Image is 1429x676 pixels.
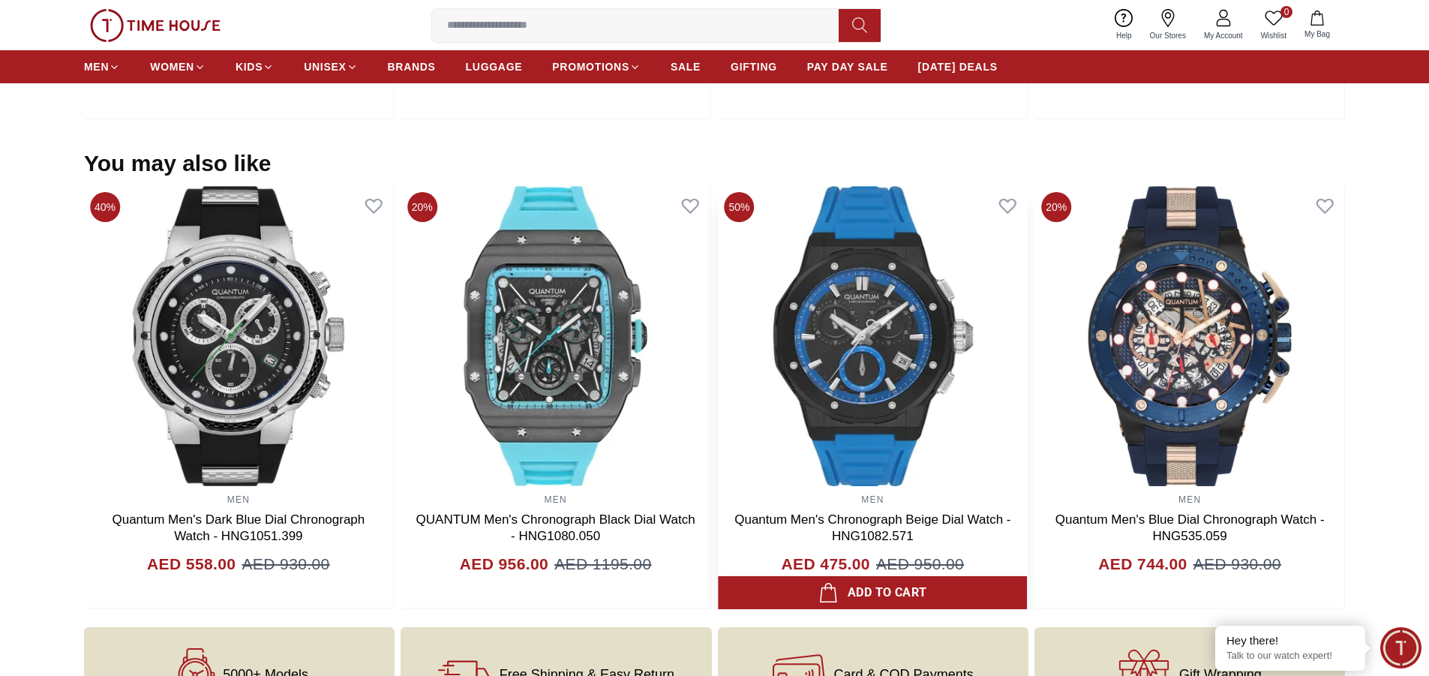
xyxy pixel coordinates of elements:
span: Help [1110,30,1138,41]
span: AED 930.00 [1193,552,1281,576]
img: Quantum Men's Dark Blue Dial Chronograph Watch - HNG1051.399 [84,186,393,486]
h4: AED 558.00 [147,552,236,576]
span: 0 [1280,6,1292,18]
a: WOMEN [150,53,206,80]
h4: AED 475.00 [782,552,870,576]
a: Quantum Men's Chronograph Beige Dial Watch - HNG1082.571 [734,512,1010,543]
a: MEN [861,494,884,505]
p: Talk to our watch expert! [1226,650,1354,662]
a: LUGGAGE [466,53,523,80]
a: Our Stores [1141,6,1195,44]
button: Add to cart [719,576,1028,609]
a: 0Wishlist [1252,6,1295,44]
img: Quantum Men's Chronograph Beige Dial Watch - HNG1082.571 [719,186,1028,486]
span: LUGGAGE [466,59,523,74]
span: SALE [671,59,701,74]
span: AED 930.00 [242,552,329,576]
span: PAY DAY SALE [807,59,888,74]
h4: AED 744.00 [1098,552,1187,576]
a: MEN [84,53,120,80]
a: KIDS [236,53,274,80]
a: PROMOTIONS [552,53,641,80]
span: BRANDS [388,59,436,74]
span: KIDS [236,59,263,74]
a: MEN [544,494,566,505]
span: GIFTING [731,59,777,74]
span: 20% [1041,192,1071,222]
span: MEN [84,59,109,74]
a: MEN [227,494,250,505]
a: SALE [671,53,701,80]
h4: AED 956.00 [460,552,548,576]
a: [DATE] DEALS [918,53,998,80]
a: MEN [1178,494,1201,505]
button: My Bag [1295,8,1339,43]
img: Quantum Men's Blue Dial Chronograph Watch - HNG535.059 [1035,186,1344,486]
a: BRANDS [388,53,436,80]
img: QUANTUM Men's Chronograph Black Dial Watch - HNG1080.050 [401,186,710,486]
a: Quantum Men's Dark Blue Dial Chronograph Watch - HNG1051.399 [112,512,365,543]
span: WOMEN [150,59,194,74]
span: PROMOTIONS [552,59,629,74]
span: Wishlist [1255,30,1292,41]
a: GIFTING [731,53,777,80]
a: Quantum Men's Blue Dial Chronograph Watch - HNG535.059 [1055,512,1325,543]
h2: You may also like [84,150,272,177]
span: UNISEX [304,59,346,74]
span: My Account [1198,30,1249,41]
div: Add to cart [818,582,927,603]
span: 50% [725,192,755,222]
a: Help [1107,6,1141,44]
span: [DATE] DEALS [918,59,998,74]
a: QUANTUM Men's Chronograph Black Dial Watch - HNG1080.050 [416,512,695,543]
img: ... [90,9,221,42]
span: AED 1195.00 [554,552,651,576]
span: Our Stores [1144,30,1192,41]
div: Chat Widget [1380,627,1421,668]
span: 20% [407,192,437,222]
span: 40% [90,192,120,222]
span: My Bag [1298,29,1336,40]
a: PAY DAY SALE [807,53,888,80]
span: AED 950.00 [876,552,964,576]
a: UNISEX [304,53,357,80]
div: Hey there! [1226,633,1354,648]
